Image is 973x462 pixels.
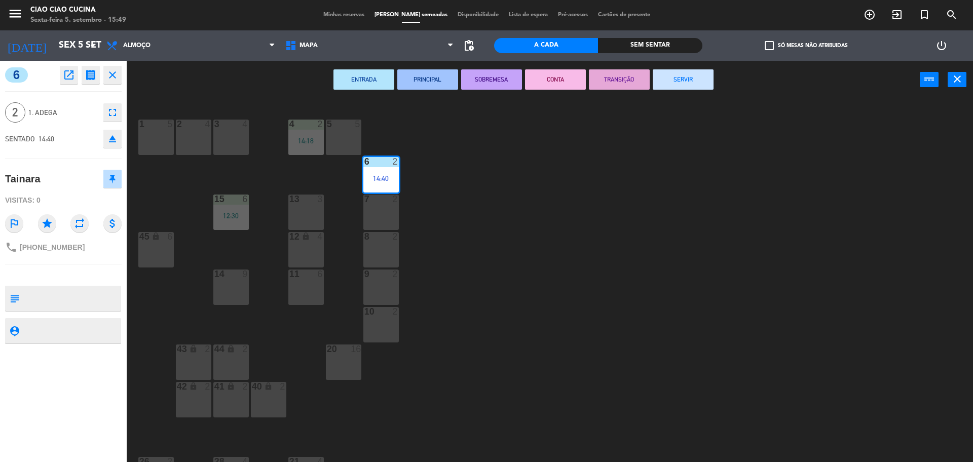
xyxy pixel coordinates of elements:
i: open_in_new [63,69,75,81]
i: eject [106,133,119,145]
button: menu [8,6,23,25]
div: 2 [392,269,398,279]
span: 1. ADEGA [28,107,98,119]
i: exit_to_app [891,9,903,21]
div: 5 [167,120,173,129]
i: fullscreen [106,106,119,119]
i: person_pin [9,325,20,336]
span: 6 [5,67,28,83]
div: 3 [317,195,323,204]
i: subject [9,293,20,304]
button: SERVIR [653,69,714,90]
span: Minhas reservas [318,12,369,18]
i: arrow_drop_down [87,40,99,52]
div: 9 [364,269,365,279]
span: pending_actions [463,40,475,52]
button: CONTA [525,69,586,90]
i: star [38,214,56,233]
i: receipt [85,69,97,81]
i: outlined_flag [5,214,23,233]
span: MAPA [300,42,318,49]
i: lock [264,382,273,391]
div: 6 [242,195,248,204]
i: search [946,9,958,21]
div: Tainara [5,171,41,187]
div: 12:30 [213,212,249,219]
div: 13 [289,195,290,204]
span: Cartões de presente [593,12,655,18]
div: 2 [392,307,398,316]
div: 15 [214,195,215,204]
span: SENTADO [5,135,35,143]
div: 14:18 [288,137,324,144]
i: phone [5,241,17,253]
i: lock [227,382,235,391]
i: close [106,69,119,81]
i: close [951,73,963,85]
button: receipt [82,66,100,84]
div: 1 [139,120,140,129]
i: add_circle_outline [864,9,876,21]
span: 2 [5,102,25,123]
button: open_in_new [60,66,78,84]
div: 2 [317,120,323,129]
div: 5 [355,120,361,129]
div: 41 [214,382,215,391]
div: 3 [214,120,215,129]
span: Pré-acessos [553,12,593,18]
div: 4 [289,120,290,129]
div: 2 [280,382,286,391]
div: Sexta-feira 5. setembro - 15:49 [30,15,126,25]
i: repeat [70,214,89,233]
div: 10 [364,307,365,316]
div: 45 [139,232,140,241]
div: 2 [392,232,398,241]
div: 2 [205,382,211,391]
div: 11 [289,269,290,279]
i: menu [8,6,23,21]
div: 2 [205,344,211,354]
div: Visitas: 0 [5,191,122,209]
div: 12 [289,232,290,241]
span: Disponibilidade [453,12,504,18]
div: 4 [317,232,323,241]
button: TRANSIÇÃO [589,69,650,90]
label: Só mesas não atribuidas [765,41,848,50]
div: 6 [364,157,365,166]
span: Almoço [123,42,151,49]
i: lock [227,344,235,353]
i: power_settings_new [935,40,948,52]
button: fullscreen [103,103,122,122]
span: [PERSON_NAME] semeadas [369,12,453,18]
div: 2 [392,195,398,204]
div: 2 [242,344,248,354]
div: Sem sentar [598,38,702,53]
button: close [103,66,122,84]
div: 6 [317,269,323,279]
div: 7 [364,195,365,204]
div: 6 [167,232,173,241]
span: check_box_outline_blank [765,41,774,50]
i: lock [189,382,198,391]
div: 2 [242,382,248,391]
div: 16 [351,344,361,354]
span: Lista de espera [504,12,553,18]
div: Ciao Ciao Cucina [30,5,126,15]
div: 4 [205,120,211,129]
div: 9 [242,269,248,279]
i: lock [189,344,198,353]
div: 44 [214,344,215,354]
div: 4 [242,120,248,129]
button: power_input [920,72,939,87]
div: 2 [392,157,398,166]
i: attach_money [103,214,122,233]
i: lock [152,232,160,241]
button: eject [103,130,122,148]
i: turned_in_not [918,9,930,21]
i: lock [302,232,310,241]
